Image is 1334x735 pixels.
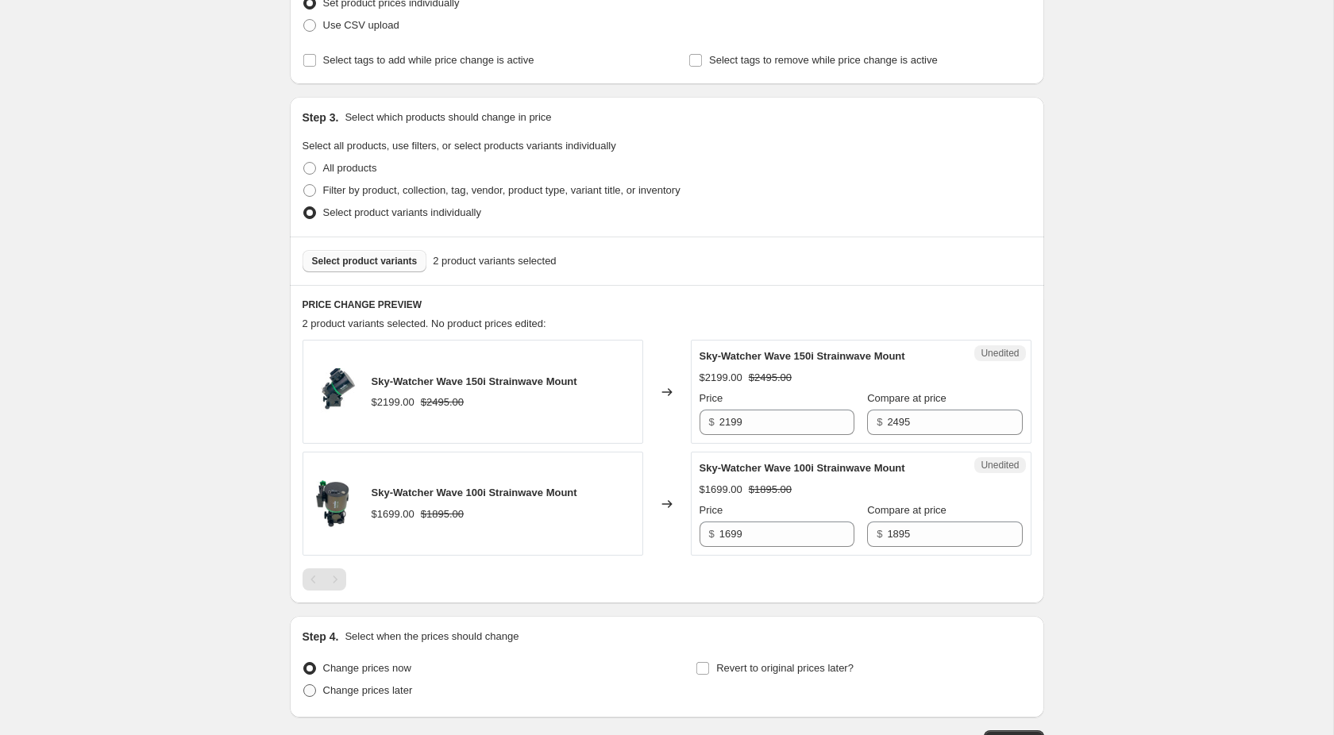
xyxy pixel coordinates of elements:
[700,462,905,474] span: Sky-Watcher Wave 100i Strainwave Mount
[700,504,723,516] span: Price
[311,368,359,416] img: Wave150_1800x1800_61c16bb2-822c-421e-8327-6873e46b8dbb_80x.jpg
[877,528,882,540] span: $
[372,394,414,410] div: $2199.00
[749,370,792,386] strike: $2495.00
[303,140,616,152] span: Select all products, use filters, or select products variants individually
[303,110,339,125] h2: Step 3.
[709,416,715,428] span: $
[372,375,577,387] span: Sky-Watcher Wave 150i Strainwave Mount
[345,110,551,125] p: Select which products should change in price
[421,506,464,522] strike: $1895.00
[700,392,723,404] span: Price
[981,347,1019,360] span: Unedited
[433,253,556,269] span: 2 product variants selected
[312,255,418,267] span: Select product variants
[372,506,414,522] div: $1699.00
[709,54,938,66] span: Select tags to remove while price change is active
[716,662,854,674] span: Revert to original prices later?
[323,662,411,674] span: Change prices now
[303,629,339,645] h2: Step 4.
[303,250,427,272] button: Select product variants
[867,392,947,404] span: Compare at price
[311,480,359,528] img: Wave100_1800x1800_915f9671-8503-4862-8ddb-9e155e6dfe67_80x.jpg
[323,19,399,31] span: Use CSV upload
[372,487,577,498] span: Sky-Watcher Wave 100i Strainwave Mount
[867,504,947,516] span: Compare at price
[421,394,464,410] strike: $2495.00
[345,629,519,645] p: Select when the prices should change
[303,298,1031,311] h6: PRICE CHANGE PREVIEW
[981,459,1019,471] span: Unedited
[323,684,413,696] span: Change prices later
[323,54,534,66] span: Select tags to add while price change is active
[323,206,481,218] span: Select product variants individually
[700,482,742,498] div: $1699.00
[323,184,680,196] span: Filter by product, collection, tag, vendor, product type, variant title, or inventory
[700,370,742,386] div: $2199.00
[303,317,546,329] span: 2 product variants selected. No product prices edited:
[709,528,715,540] span: $
[877,416,882,428] span: $
[303,568,346,591] nav: Pagination
[323,162,377,174] span: All products
[749,482,792,498] strike: $1895.00
[700,350,905,362] span: Sky-Watcher Wave 150i Strainwave Mount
